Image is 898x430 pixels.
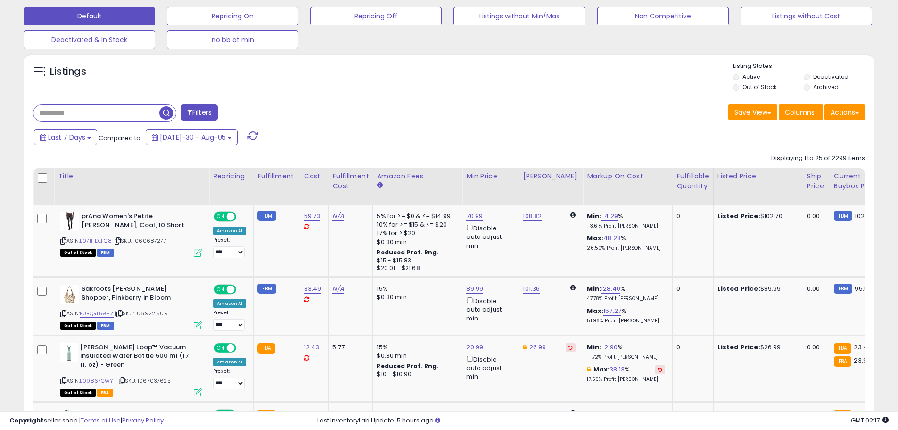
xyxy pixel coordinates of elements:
[587,343,665,361] div: %
[676,343,706,352] div: 0
[304,284,321,294] a: 33.49
[855,211,871,220] span: 102.71
[377,229,455,237] div: 17% for > $20
[167,30,298,49] button: no bb at min
[603,234,621,243] a: 48.28
[813,83,839,91] label: Archived
[115,310,168,317] span: | SKU: 1069221509
[466,211,483,221] a: 70.99
[97,322,114,330] span: FBM
[9,416,164,425] div: seller snap | |
[34,129,97,145] button: Last 7 Days
[310,7,442,25] button: Repricing Off
[807,171,826,191] div: Ship Price
[834,171,882,191] div: Current Buybox Price
[97,249,114,257] span: FBM
[213,358,246,366] div: Amazon AI
[854,343,871,352] span: 23.47
[304,343,320,352] a: 12.43
[601,211,618,221] a: -4.29
[851,416,889,425] span: 2025-08-13 02:17 GMT
[587,285,665,302] div: %
[587,307,665,324] div: %
[80,377,116,385] a: B09867CWYT
[235,213,250,221] span: OFF
[213,368,246,389] div: Preset:
[377,293,455,302] div: $0.30 min
[235,286,250,294] span: OFF
[146,129,238,145] button: [DATE]-30 - Aug-05
[587,295,665,302] p: 47.78% Profit [PERSON_NAME]
[466,171,515,181] div: Min Price
[587,223,665,229] p: -3.61% Profit [PERSON_NAME]
[24,7,155,25] button: Default
[813,73,849,81] label: Deactivated
[213,310,246,331] div: Preset:
[733,62,874,71] p: Listing States:
[834,211,852,221] small: FBM
[676,212,706,220] div: 0
[854,356,871,365] span: 23.99
[213,237,246,258] div: Preset:
[742,83,777,91] label: Out of Stock
[332,343,365,352] div: 5.77
[257,284,276,294] small: FBM
[824,104,865,120] button: Actions
[81,416,121,425] a: Terms of Use
[377,181,382,190] small: Amazon Fees.
[377,285,455,293] div: 15%
[855,284,872,293] span: 95.55
[377,248,438,256] b: Reduced Prof. Rng.
[728,104,777,120] button: Save View
[80,310,114,318] a: B0BQRL59HZ
[235,344,250,352] span: OFF
[676,171,709,191] div: Fulfillable Quantity
[603,306,621,316] a: 157.27
[601,284,620,294] a: 128.40
[60,322,96,330] span: All listings that are currently out of stock and unavailable for purchase on Amazon
[717,343,760,352] b: Listed Price:
[215,213,227,221] span: ON
[82,212,196,232] b: prAna Women's Petite [PERSON_NAME], Coal, 10 Short
[834,284,852,294] small: FBM
[113,237,166,245] span: | SKU: 1060687277
[257,171,296,181] div: Fulfillment
[9,416,44,425] strong: Copyright
[587,343,601,352] b: Min:
[257,343,275,354] small: FBA
[807,343,823,352] div: 0.00
[601,343,618,352] a: -2.90
[587,284,601,293] b: Min:
[80,343,195,372] b: [PERSON_NAME] Loop™ Vacuum Insulated Water Bottle 500 ml (17 fl. oz) - Green
[587,354,665,361] p: -1.72% Profit [PERSON_NAME]
[377,352,455,360] div: $0.30 min
[60,343,202,396] div: ASIN:
[257,211,276,221] small: FBM
[213,227,246,235] div: Amazon AI
[332,284,344,294] a: N/A
[60,343,78,362] img: 21uNhG6g5FL._SL40_.jpg
[167,7,298,25] button: Repricing On
[587,211,601,220] b: Min:
[377,264,455,272] div: $20.01 - $21.68
[213,299,246,308] div: Amazon AI
[332,211,344,221] a: N/A
[97,389,113,397] span: FBA
[717,212,796,220] div: $102.70
[60,389,96,397] span: All listings that are currently out of stock and unavailable for purchase on Amazon
[117,377,171,385] span: | SKU: 1067037625
[807,212,823,220] div: 0.00
[523,284,540,294] a: 101.36
[717,285,796,293] div: $89.99
[610,365,625,374] a: 38.13
[834,343,851,354] small: FBA
[741,7,872,25] button: Listings without Cost
[48,133,85,142] span: Last 7 Days
[676,285,706,293] div: 0
[523,171,579,181] div: [PERSON_NAME]
[82,285,196,304] b: Sakroots [PERSON_NAME] Shopper, Pinkberry in Bloom
[587,245,665,252] p: 26.50% Profit [PERSON_NAME]
[24,30,155,49] button: Deactivated & In Stock
[377,362,438,370] b: Reduced Prof. Rng.
[742,73,760,81] label: Active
